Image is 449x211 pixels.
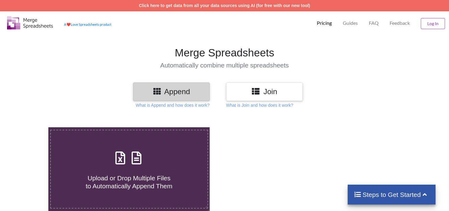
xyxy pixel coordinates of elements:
img: Logo.png [7,16,53,29]
span: heart [66,22,71,26]
span: Feedback [390,21,410,25]
span: Upload or Drop Multiple Files to Automatically Append Them [86,175,172,189]
a: AheartLove Spreadsheets product [64,22,111,26]
h3: Join [231,87,298,96]
p: What is Append and how does it work? [136,102,210,108]
p: Pricing [317,20,332,26]
h4: Steps to Get Started [354,191,429,198]
p: FAQ [369,20,379,26]
p: What is Join and how does it work? [226,102,293,108]
button: Log In [421,18,445,29]
h3: Append [138,87,205,96]
p: Guides [343,20,358,26]
a: Click here to get data from all your data sources using AI (for free with our new tool) [139,3,310,8]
